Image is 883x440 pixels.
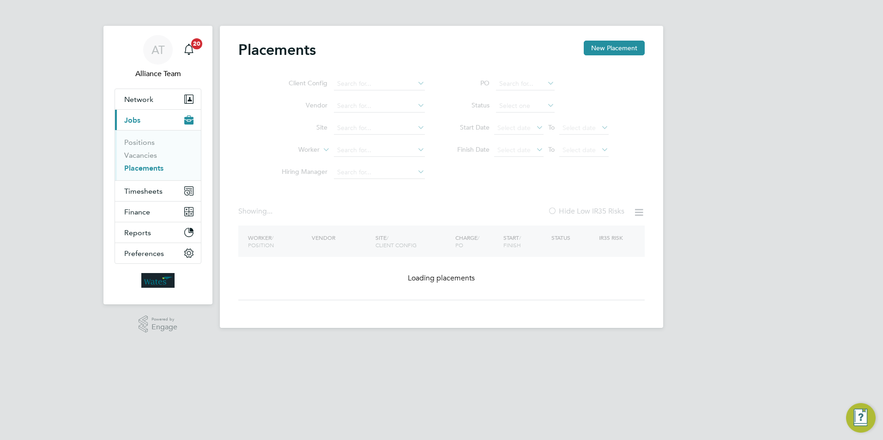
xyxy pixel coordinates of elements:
button: New Placement [584,41,645,55]
button: Reports [115,222,201,243]
span: Timesheets [124,187,163,196]
button: Finance [115,202,201,222]
span: Preferences [124,249,164,258]
span: Alliance Team [115,68,201,79]
nav: Main navigation [103,26,212,304]
button: Preferences [115,243,201,263]
button: Jobs [115,110,201,130]
div: Showing [238,207,274,216]
a: Go to home page [115,273,201,288]
span: Engage [151,323,177,331]
span: Network [124,95,153,104]
a: Placements [124,164,163,172]
a: Powered byEngage [139,315,178,333]
label: Hide Low IR35 Risks [548,207,624,216]
a: 20 [180,35,198,65]
span: ... [267,207,272,216]
span: Finance [124,208,150,216]
button: Engage Resource Center [846,403,876,433]
span: AT [151,44,165,56]
span: 20 [191,38,202,49]
span: Powered by [151,315,177,323]
img: wates-logo-retina.png [141,273,175,288]
a: ATAlliance Team [115,35,201,79]
span: Reports [124,228,151,237]
div: Jobs [115,130,201,180]
button: Network [115,89,201,109]
a: Positions [124,138,155,147]
a: Vacancies [124,151,157,160]
h2: Placements [238,41,316,59]
button: Timesheets [115,181,201,201]
span: Jobs [124,116,140,125]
